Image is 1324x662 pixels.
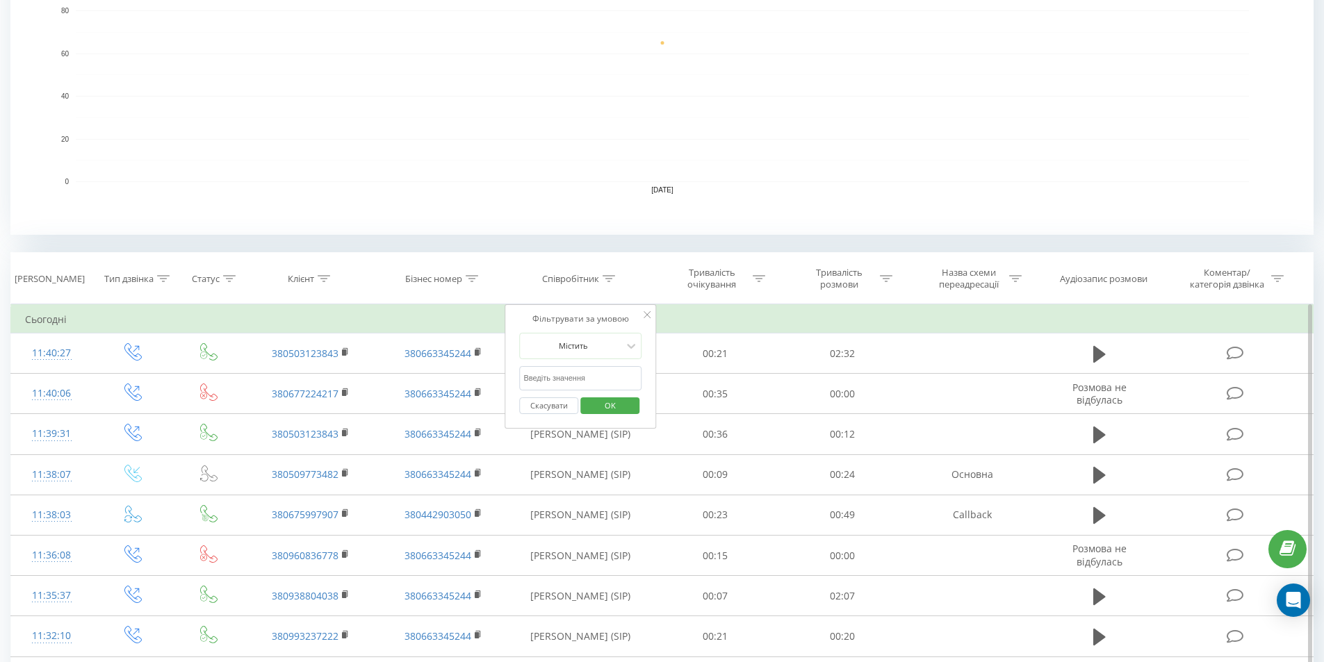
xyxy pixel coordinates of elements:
[779,333,906,374] td: 02:32
[288,273,314,285] div: Клієнт
[1186,267,1268,290] div: Коментар/категорія дзвінка
[61,7,70,15] text: 80
[675,267,749,290] div: Тривалість очікування
[779,374,906,414] td: 00:00
[404,508,471,521] a: 380442903050
[580,397,639,415] button: OK
[509,414,652,454] td: [PERSON_NAME] (SIP)
[1060,273,1147,285] div: Аудіозапис розмови
[272,387,338,400] a: 380677224217
[11,306,1314,333] td: Сьогодні
[509,536,652,576] td: [PERSON_NAME] (SIP)
[779,576,906,616] td: 02:07
[779,616,906,656] td: 00:20
[651,186,673,194] text: [DATE]
[1072,381,1127,406] span: Розмова не відбулась
[25,380,79,407] div: 11:40:06
[272,467,338,481] a: 380509773482
[404,347,471,360] a: 380663345244
[405,273,462,285] div: Бізнес номер
[192,273,220,285] div: Статус
[652,616,779,656] td: 00:21
[1277,584,1310,617] div: Open Intercom Messenger
[404,387,471,400] a: 380663345244
[61,135,70,143] text: 20
[652,333,779,374] td: 00:21
[519,366,641,390] input: Введіть значення
[61,92,70,100] text: 40
[591,395,630,416] span: OK
[802,267,876,290] div: Тривалість розмови
[519,397,578,415] button: Скасувати
[931,267,1006,290] div: Назва схеми переадресації
[1072,542,1127,568] span: Розмова не відбулась
[509,616,652,656] td: [PERSON_NAME] (SIP)
[779,495,906,535] td: 00:49
[61,50,70,58] text: 60
[272,347,338,360] a: 380503123843
[25,420,79,447] div: 11:39:31
[272,427,338,440] a: 380503123843
[509,576,652,616] td: [PERSON_NAME] (SIP)
[15,273,85,285] div: [PERSON_NAME]
[104,273,154,285] div: Тип дзвінка
[404,589,471,602] a: 380663345244
[779,536,906,576] td: 00:00
[652,454,779,495] td: 00:09
[542,273,599,285] div: Співробітник
[906,495,1038,535] td: Callback
[652,536,779,576] td: 00:15
[25,582,79,609] div: 11:35:37
[272,508,338,521] a: 380675997907
[25,502,79,529] div: 11:38:03
[509,495,652,535] td: [PERSON_NAME] (SIP)
[25,542,79,569] div: 11:36:08
[779,414,906,454] td: 00:12
[25,340,79,367] div: 11:40:27
[25,622,79,649] div: 11:32:10
[65,178,69,185] text: 0
[779,454,906,495] td: 00:24
[519,312,641,326] div: Фільтрувати за умовою
[652,414,779,454] td: 00:36
[272,589,338,602] a: 380938804038
[509,454,652,495] td: [PERSON_NAME] (SIP)
[272,549,338,562] a: 380960836778
[404,629,471,643] a: 380663345244
[652,495,779,535] td: 00:23
[652,576,779,616] td: 00:07
[404,549,471,562] a: 380663345244
[25,461,79,488] div: 11:38:07
[906,454,1038,495] td: Основна
[404,427,471,440] a: 380663345244
[404,467,471,481] a: 380663345244
[272,629,338,643] a: 380993237222
[652,374,779,414] td: 00:35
